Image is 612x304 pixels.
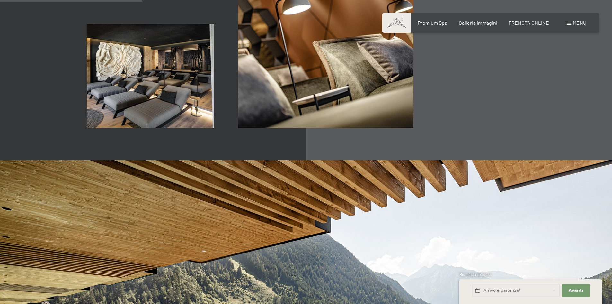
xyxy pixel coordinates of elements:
a: PRENOTA ONLINE [509,20,549,26]
a: Premium Spa [418,20,447,26]
a: Galleria immagini [459,20,497,26]
span: Avanti [569,288,583,293]
button: Avanti [562,284,590,297]
img: [Translate to Italienisch:] [87,24,214,128]
span: Richiesta express [459,272,492,277]
span: Menu [573,20,586,26]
